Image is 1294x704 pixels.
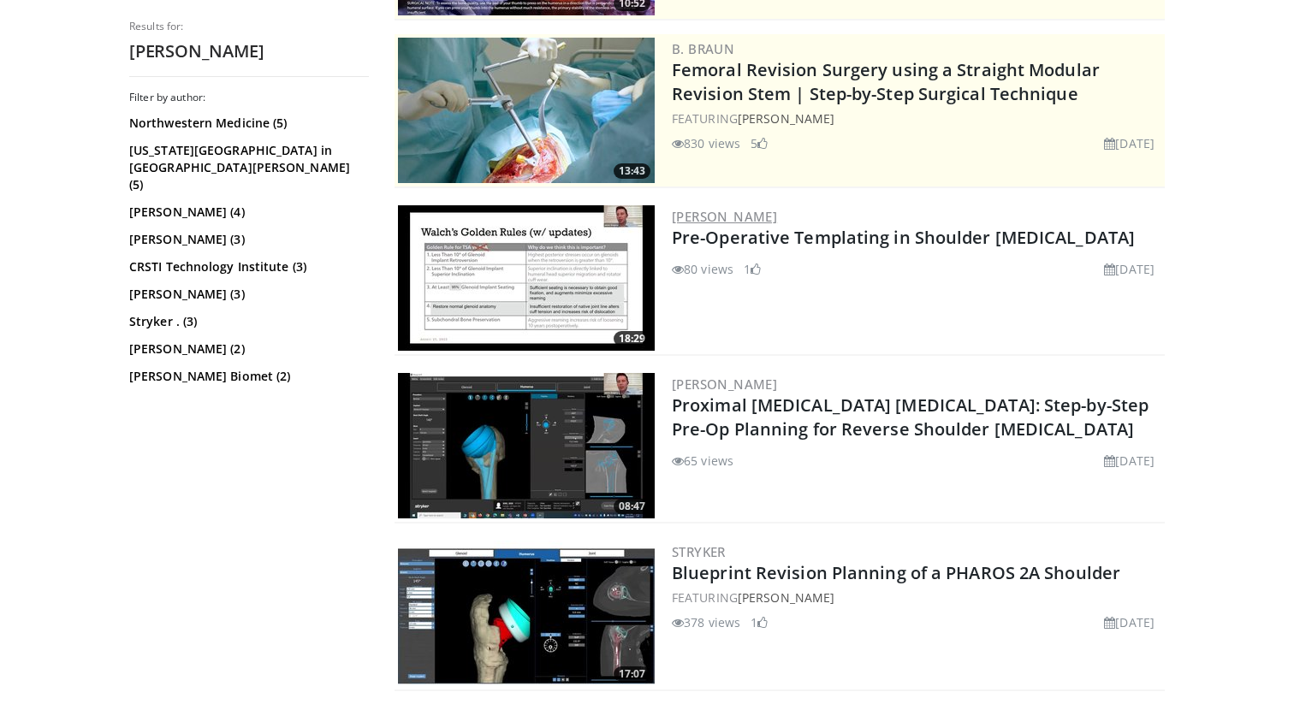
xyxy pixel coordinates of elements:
[398,205,655,351] a: 18:29
[738,589,834,606] a: [PERSON_NAME]
[672,58,1100,105] a: Femoral Revision Surgery using a Straight Modular Revision Stem | Step-by-Step Surgical Technique
[398,541,655,686] img: de67a22d-2b92-4884-905a-dffa7da2faaa.300x170_q85_crop-smart_upscale.jpg
[129,115,365,132] a: Northwestern Medicine (5)
[672,260,733,278] li: 80 views
[614,163,650,179] span: 13:43
[614,499,650,514] span: 08:47
[672,376,777,393] a: [PERSON_NAME]
[129,142,365,193] a: [US_STATE][GEOGRAPHIC_DATA] in [GEOGRAPHIC_DATA][PERSON_NAME] (5)
[672,134,740,152] li: 830 views
[1104,452,1155,470] li: [DATE]
[398,373,655,518] a: 08:47
[1104,613,1155,631] li: [DATE]
[672,589,1161,606] div: FEATURING
[672,613,740,631] li: 378 views
[129,368,365,385] a: [PERSON_NAME] Biomet (2)
[751,134,768,152] li: 5
[398,541,655,686] a: 17:07
[398,373,655,518] img: d5a0b6ae-6fba-44bf-a5f6-2ca4c151c057.300x170_q85_crop-smart_upscale.jpg
[672,208,777,225] a: [PERSON_NAME]
[614,331,650,346] span: 18:29
[129,20,369,33] p: Results for:
[129,258,365,275] a: CRSTI Technology Institute (3)
[672,543,726,560] a: Stryker
[672,109,1161,127] div: FEATURING
[129,91,369,104] h3: Filter by author:
[672,393,1149,441] a: Proximal [MEDICAL_DATA] [MEDICAL_DATA]: Step-by-Step Pre-Op Planning for Reverse Shoulder [MEDICA...
[129,340,365,358] a: [PERSON_NAME] (2)
[129,204,365,221] a: [PERSON_NAME] (4)
[672,452,733,470] li: 65 views
[614,666,650,682] span: 17:07
[398,205,655,351] img: 75f002e7-486c-4c74-ba52-75291b558d67.300x170_q85_crop-smart_upscale.jpg
[129,313,365,330] a: Stryker . (3)
[672,40,734,57] a: B. Braun
[398,38,655,183] img: 4275ad52-8fa6-4779-9598-00e5d5b95857.300x170_q85_crop-smart_upscale.jpg
[1104,134,1155,152] li: [DATE]
[751,613,768,631] li: 1
[744,260,761,278] li: 1
[1104,260,1155,278] li: [DATE]
[672,561,1120,584] a: Blueprint Revision Planning of a PHAROS 2A Shoulder
[398,38,655,183] a: 13:43
[738,110,834,127] a: [PERSON_NAME]
[672,226,1135,249] a: Pre-Operative Templating in Shoulder [MEDICAL_DATA]
[129,286,365,303] a: [PERSON_NAME] (3)
[129,40,369,62] h2: [PERSON_NAME]
[129,231,365,248] a: [PERSON_NAME] (3)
